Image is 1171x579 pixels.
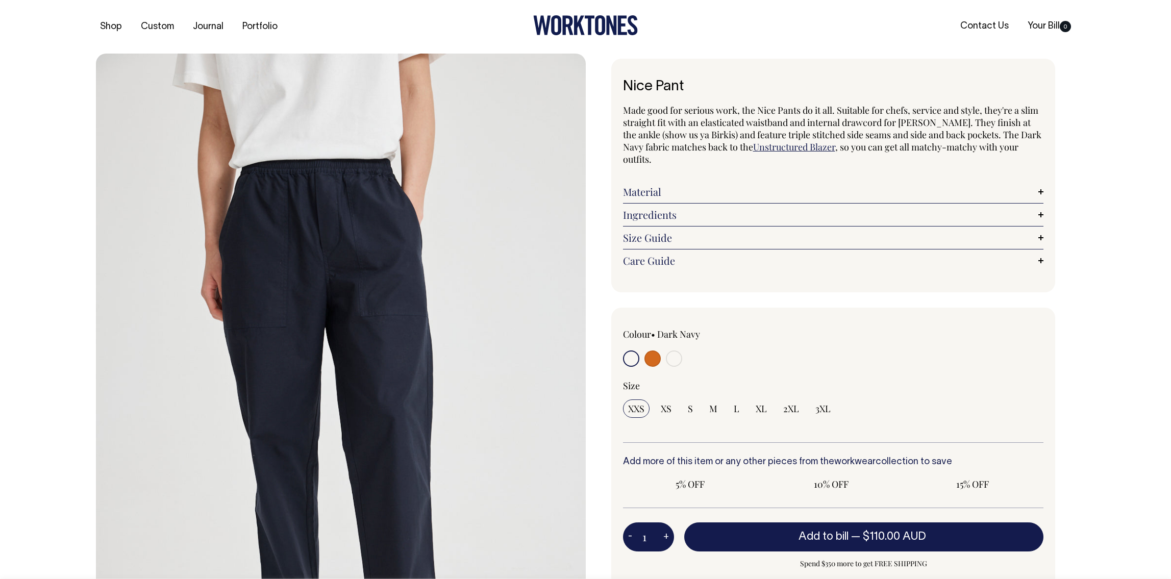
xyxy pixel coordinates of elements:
input: 2XL [778,399,804,418]
input: 15% OFF [905,475,1040,493]
div: Size [623,380,1043,392]
span: , so you can get all matchy-matchy with your outfits. [623,141,1018,165]
button: - [623,527,637,547]
span: 15% OFF [910,478,1035,490]
input: 3XL [810,399,836,418]
span: 2XL [783,402,799,415]
input: S [683,399,698,418]
span: Spend $350 more to get FREE SHIPPING [684,558,1043,570]
span: 3XL [815,402,831,415]
span: 0 [1060,21,1071,32]
button: Add to bill —$110.00 AUD [684,522,1043,551]
span: Made good for serious work, the Nice Pants do it all. Suitable for chefs, service and style, they... [623,104,1041,153]
a: Size Guide [623,232,1043,244]
span: S [688,402,693,415]
h6: Add more of this item or any other pieces from the collection to save [623,457,1043,467]
span: L [734,402,739,415]
input: M [704,399,722,418]
a: Your Bill0 [1024,18,1075,35]
span: XXS [628,402,644,415]
span: XS [661,402,671,415]
input: XS [656,399,677,418]
button: + [658,527,674,547]
a: Portfolio [238,18,282,35]
a: Ingredients [623,209,1043,221]
input: 10% OFF [764,475,899,493]
span: 10% OFF [769,478,894,490]
input: XL [751,399,772,418]
a: Custom [137,18,178,35]
span: XL [756,402,767,415]
span: Add to bill [799,532,849,542]
input: 5% OFF [623,475,758,493]
span: M [709,402,717,415]
label: Dark Navy [657,328,700,340]
input: L [729,399,744,418]
input: XXS [623,399,650,418]
a: workwear [834,458,876,466]
span: — [851,532,929,542]
span: 5% OFF [628,478,753,490]
span: $110.00 AUD [863,532,926,542]
a: Contact Us [956,18,1013,35]
div: Colour [623,328,791,340]
span: • [651,328,655,340]
a: Journal [189,18,228,35]
a: Shop [96,18,126,35]
a: Unstructured Blazer [753,141,835,153]
a: Material [623,186,1043,198]
h1: Nice Pant [623,79,1043,95]
a: Care Guide [623,255,1043,267]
